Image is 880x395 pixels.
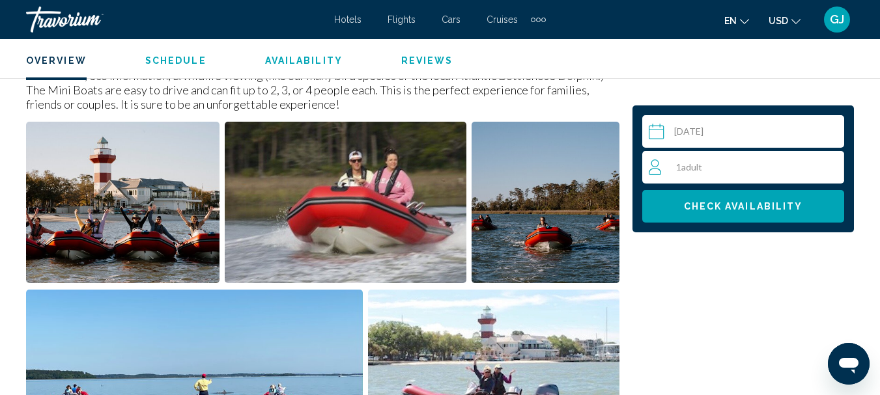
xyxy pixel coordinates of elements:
button: Extra navigation items [531,9,546,30]
span: Check Availability [684,202,803,212]
button: User Menu [820,6,854,33]
span: GJ [830,13,844,26]
span: en [724,16,737,26]
a: Cars [442,14,461,25]
button: Change currency [769,11,801,30]
button: Change language [724,11,749,30]
button: Availability [265,55,343,66]
button: Travelers: 1 adult, 0 children [642,151,844,184]
button: Open full-screen image slider [26,121,220,284]
button: Check Availability [642,190,844,223]
button: Open full-screen image slider [472,121,619,284]
a: Travorium [26,7,321,33]
iframe: Button to launch messaging window [828,343,870,385]
span: 1 [676,161,702,172]
button: Schedule [145,55,206,66]
span: Adult [681,161,702,172]
a: Flights [388,14,416,25]
a: Cruises [487,14,518,25]
button: Overview [26,55,87,66]
span: USD [769,16,788,26]
button: Open full-screen image slider [225,121,467,284]
a: Hotels [334,14,362,25]
button: Reviews [401,55,453,66]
